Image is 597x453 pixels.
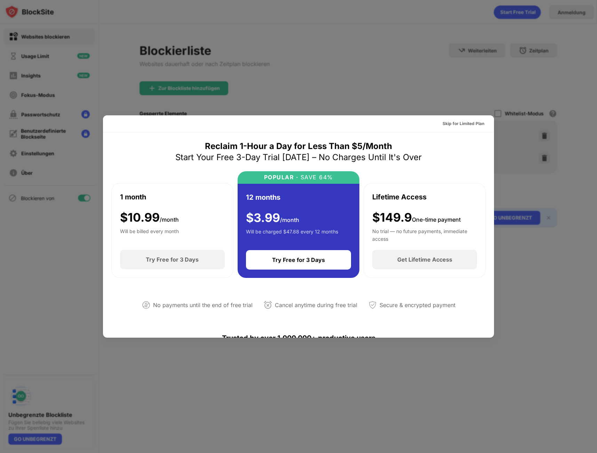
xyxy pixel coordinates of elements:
div: Cancel anytime during free trial [275,300,357,310]
span: /month [160,216,179,223]
div: Start Your Free 3-Day Trial [DATE] – No Charges Until It's Over [175,152,422,163]
span: One-time payment [412,216,461,223]
div: POPULAR · [264,174,298,181]
div: $149.9 [372,211,461,225]
div: Will be charged $47.88 every 12 months [246,228,338,242]
div: 1 month [120,192,146,202]
div: Reclaim 1-Hour a Day for Less Than $5/Month [205,141,392,152]
div: 12 months [246,192,280,203]
div: Trusted by over 1,000,000+ productive users [111,321,486,355]
img: secured-payment [368,301,377,309]
div: Try Free for 3 Days [272,256,325,263]
div: $ 3.99 [246,211,299,225]
img: cancel-anytime [264,301,272,309]
div: Will be billed every month [120,228,179,241]
div: Try Free for 3 Days [146,256,199,263]
span: /month [280,216,299,223]
div: Skip for Limited Plan [443,120,484,127]
div: $ 10.99 [120,211,179,225]
div: Get Lifetime Access [397,256,452,263]
div: Secure & encrypted payment [380,300,455,310]
div: Lifetime Access [372,192,427,202]
div: No payments until the end of free trial [153,300,253,310]
img: not-paying [142,301,150,309]
div: No trial — no future payments, immediate access [372,228,477,241]
div: SAVE 64% [298,174,333,181]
